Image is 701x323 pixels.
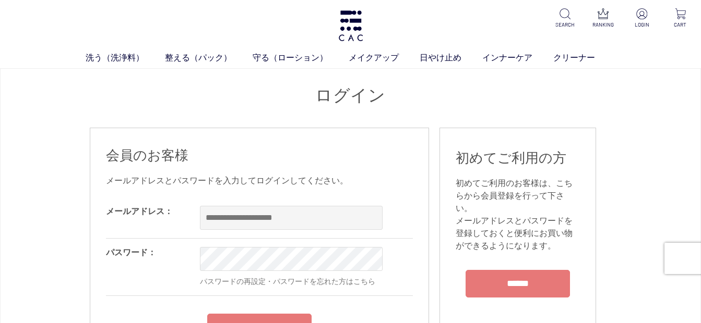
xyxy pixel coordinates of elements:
[482,52,553,64] a: インナーケア
[591,21,615,29] p: RANKING
[337,10,364,41] img: logo
[165,52,253,64] a: 整える（パック）
[106,207,173,216] label: メールアドレス：
[629,8,654,29] a: LOGIN
[253,52,349,64] a: 守る（ローション）
[629,21,654,29] p: LOGIN
[456,150,566,166] span: 初めてご利用の方
[552,8,577,29] a: SEARCH
[90,84,612,107] h1: ログイン
[553,52,616,64] a: クリーナー
[106,248,156,257] label: パスワード：
[420,52,482,64] a: 日やけ止め
[200,277,375,285] a: パスワードの再設定・パスワードを忘れた方はこちら
[106,147,188,163] span: 会員のお客様
[86,52,165,64] a: 洗う（洗浄料）
[106,175,413,187] div: メールアドレスとパスワードを入力してログインしてください。
[591,8,615,29] a: RANKING
[456,177,580,252] div: 初めてご利用のお客様は、こちらから会員登録を行って下さい。 メールアドレスとパスワードを登録しておくと便利にお買い物ができるようになります。
[349,52,420,64] a: メイクアップ
[552,21,577,29] p: SEARCH
[668,8,693,29] a: CART
[668,21,693,29] p: CART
